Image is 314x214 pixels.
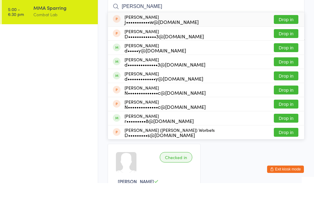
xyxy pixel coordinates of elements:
button: Drop in [274,46,298,55]
div: Events for [8,7,38,17]
div: d•••••••••••••y@[DOMAIN_NAME] [124,107,203,112]
div: [PERSON_NAME] [124,102,203,112]
button: Drop in [274,60,298,69]
div: [PERSON_NAME] [124,144,194,154]
a: [DATE] [8,17,23,24]
div: D•••••••••s@[DOMAIN_NAME] [124,163,215,168]
span: [DATE] 5:00pm [108,3,295,10]
div: [PERSON_NAME] [124,130,206,140]
div: [PERSON_NAME] [124,60,204,70]
span: Example Room (Rename me!) [108,16,304,22]
button: Drop in [274,145,298,154]
div: J•••••••••••w@[DOMAIN_NAME] [124,50,199,55]
time: 5:00 - 6:30 pm [8,38,24,48]
div: d•••••y@[DOMAIN_NAME] [124,79,186,84]
div: [PERSON_NAME] [124,116,206,126]
div: Checked in [160,183,192,193]
div: r•••••••••8@[DOMAIN_NAME] [124,149,194,154]
div: MMA Sparring [33,35,93,42]
button: Drop in [274,131,298,139]
button: Drop in [274,88,298,97]
div: d••••••••••••••3@[DOMAIN_NAME] [124,93,205,98]
div: At [44,7,75,17]
div: Combat Lab [33,42,93,49]
button: Drop in [274,74,298,83]
div: N••••••••••••••c@[DOMAIN_NAME] [124,135,206,140]
button: Drop in [274,117,298,125]
div: Any location [44,17,75,24]
div: [PERSON_NAME] ([PERSON_NAME]) Worbets [124,159,215,168]
div: [PERSON_NAME] [124,45,199,55]
span: Combat Lab [108,10,295,16]
button: Exit kiosk mode [267,197,304,204]
a: 5:00 -6:30 pmMMA SparringCombat Lab [2,30,98,55]
button: Drop in [274,159,298,168]
div: [PERSON_NAME] [124,88,205,98]
div: D•••••••••••••3@[DOMAIN_NAME] [124,65,204,70]
input: Search [108,30,304,44]
div: [PERSON_NAME] [124,74,186,84]
div: N••••••••••••••c@[DOMAIN_NAME] [124,121,206,126]
button: Drop in [274,102,298,111]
